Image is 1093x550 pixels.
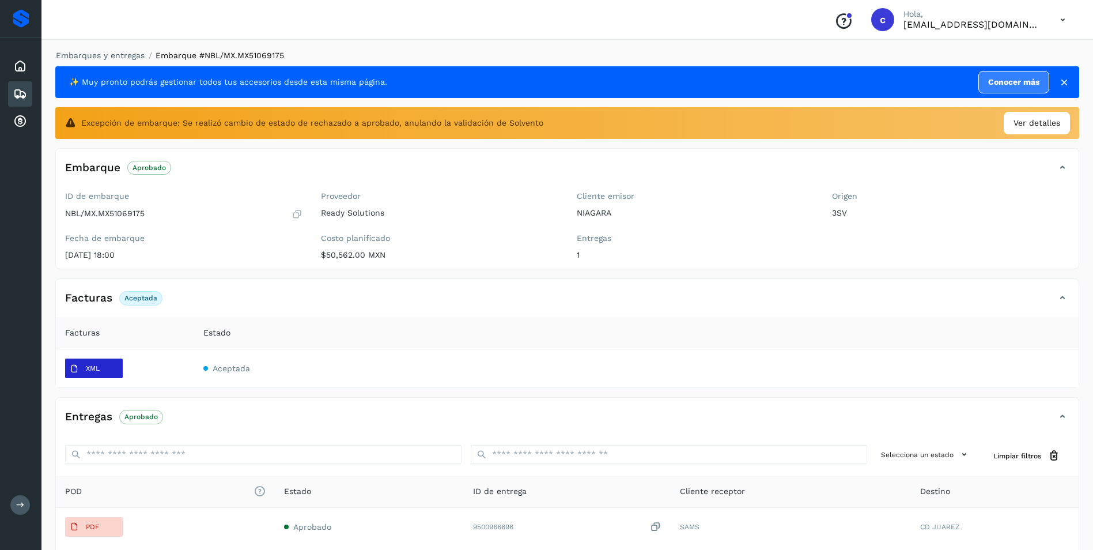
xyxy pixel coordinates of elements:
[133,164,166,172] p: Aprobado
[65,250,302,260] p: [DATE] 18:00
[993,451,1041,461] span: Limpiar filtros
[1013,117,1060,129] span: Ver detalles
[65,410,112,424] h4: Entregas
[577,233,814,243] label: Entregas
[903,19,1042,30] p: cuentasxcobrar@readysolutions.com.mx
[832,191,1069,201] label: Origen
[69,76,387,88] span: ✨ Muy pronto podrás gestionar todos tus accesorios desde esta misma página.
[65,327,100,339] span: Facturas
[81,117,543,129] span: Excepción de embarque: Se realizó cambio de estado de rechazado a aprobado, anulando la validació...
[65,517,123,537] button: PDF
[321,191,558,201] label: Proveedor
[473,521,662,533] div: 9500966696
[65,233,302,243] label: Fecha de embarque
[473,485,527,498] span: ID de entrega
[876,445,975,464] button: Selecciona un estado
[56,51,145,60] a: Embarques y entregas
[56,288,1079,317] div: FacturasAceptada
[124,294,157,302] p: Aceptada
[65,191,302,201] label: ID de embarque
[203,327,230,339] span: Estado
[680,485,745,498] span: Cliente receptor
[984,445,1069,466] button: Limpiar filtros
[903,9,1042,19] p: Hola,
[65,359,123,378] button: XML
[577,250,814,260] p: 1
[577,208,814,218] p: NIAGARA
[56,158,1079,187] div: EmbarqueAprobado
[911,508,1079,546] td: CD JUAREZ
[65,485,266,498] span: POD
[65,292,112,305] h4: Facturas
[56,407,1079,436] div: EntregasAprobado
[321,208,558,218] p: Ready Solutions
[124,413,158,421] p: Aprobado
[321,233,558,243] label: Costo planificado
[86,523,99,531] p: PDF
[832,208,1069,218] p: 3SV
[55,50,1079,62] nav: breadcrumb
[293,522,331,532] span: Aprobado
[65,209,145,219] p: NBL/MX.MX51069175
[284,485,311,498] span: Estado
[321,250,558,260] p: $50,562.00 MXN
[978,71,1049,93] a: Conocer más
[577,191,814,201] label: Cliente emisor
[156,51,284,60] span: Embarque #NBL/MX.MX51069175
[8,81,32,107] div: Embarques
[86,364,100,372] p: XML
[920,485,950,498] span: Destino
[8,109,32,134] div: Cuentas por cobrar
[65,161,120,175] h4: Embarque
[671,508,911,546] td: SAMS
[213,364,250,373] span: Aceptada
[8,54,32,79] div: Inicio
